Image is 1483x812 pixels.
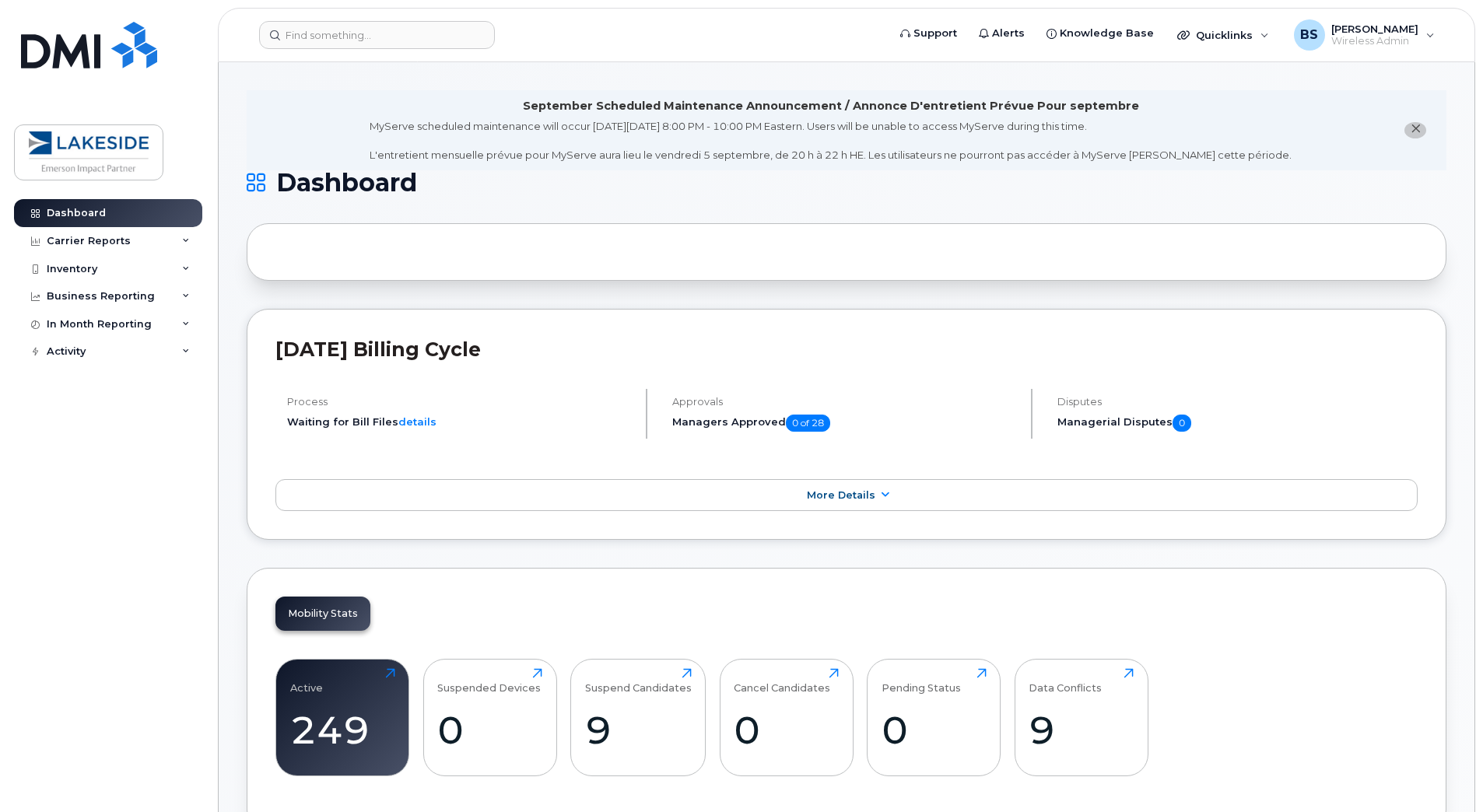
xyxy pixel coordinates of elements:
div: 0 [734,707,839,753]
li: Waiting for Bill Files [287,415,633,429]
a: Data Conflicts9 [1029,668,1134,768]
div: Suspend Candidates [585,668,692,694]
div: Data Conflicts [1029,668,1102,694]
span: Dashboard [276,171,417,194]
button: close notification [1404,122,1426,138]
a: details [398,415,436,428]
h4: Disputes [1057,396,1418,408]
span: 0 [1173,415,1191,432]
div: Cancel Candidates [734,668,830,694]
a: Active249 [290,668,395,768]
a: Suspended Devices0 [437,668,542,768]
h2: [DATE] Billing Cycle [275,338,1418,361]
div: Active [290,668,323,694]
div: MyServe scheduled maintenance will occur [DATE][DATE] 8:00 PM - 10:00 PM Eastern. Users will be u... [370,119,1292,163]
a: Suspend Candidates9 [585,668,692,768]
h4: Approvals [672,396,1018,408]
div: 0 [437,707,542,753]
div: Pending Status [882,668,961,694]
h4: Process [287,396,633,408]
div: 0 [882,707,987,753]
span: More Details [807,489,875,501]
h5: Managers Approved [672,415,1018,432]
a: Cancel Candidates0 [734,668,839,768]
div: Suspended Devices [437,668,541,694]
h5: Managerial Disputes [1057,415,1418,432]
a: Pending Status0 [882,668,987,768]
div: 9 [1029,707,1134,753]
span: 0 of 28 [786,415,830,432]
div: 249 [290,707,395,753]
div: 9 [585,707,692,753]
div: September Scheduled Maintenance Announcement / Annonce D'entretient Prévue Pour septembre [523,98,1139,114]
